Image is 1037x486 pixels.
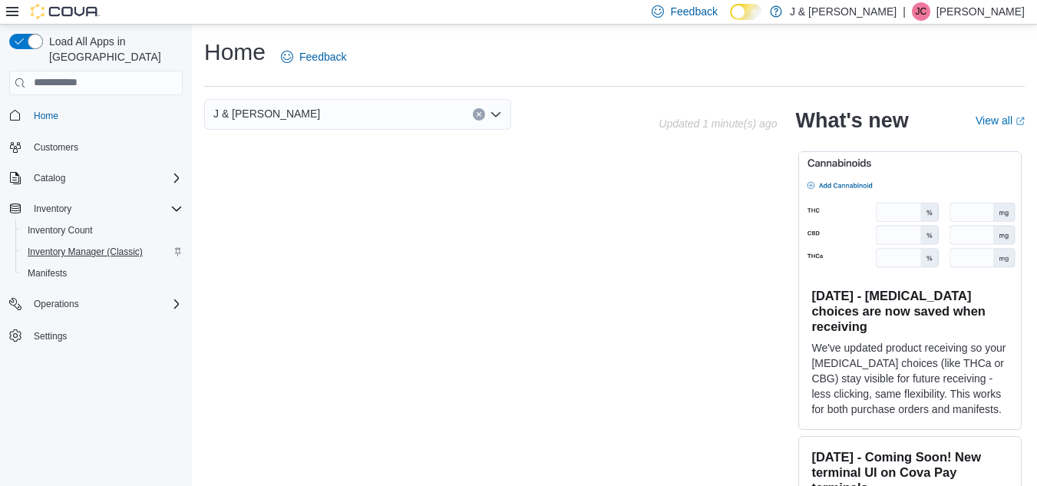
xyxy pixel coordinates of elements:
button: Open list of options [490,108,502,121]
button: Inventory [28,200,78,218]
span: Inventory [34,203,71,215]
button: Operations [28,295,85,313]
button: Operations [3,293,189,315]
span: Feedback [299,49,346,64]
span: Customers [34,141,78,154]
p: [PERSON_NAME] [936,2,1025,21]
span: Inventory Count [21,221,183,240]
button: Settings [3,324,189,346]
span: Manifests [21,264,183,283]
a: Settings [28,327,73,345]
button: Manifests [15,263,189,284]
span: Feedback [670,4,717,19]
span: Load All Apps in [GEOGRAPHIC_DATA] [43,34,183,64]
span: Settings [34,330,67,342]
img: Cova [31,4,100,19]
button: Catalog [3,167,189,189]
button: Inventory [3,198,189,220]
span: Inventory Manager (Classic) [21,243,183,261]
h3: [DATE] - [MEDICAL_DATA] choices are now saved when receiving [811,288,1009,334]
button: Catalog [28,169,71,187]
a: Manifests [21,264,73,283]
p: Updated 1 minute(s) ago [659,117,777,130]
button: Inventory Count [15,220,189,241]
a: Home [28,107,64,125]
span: Manifests [28,267,67,279]
span: Operations [34,298,79,310]
span: Operations [28,295,183,313]
span: Home [34,110,58,122]
span: Dark Mode [730,20,731,21]
nav: Complex example [9,98,183,387]
span: Customers [28,137,183,157]
p: We've updated product receiving so your [MEDICAL_DATA] choices (like THCa or CBG) stay visible fo... [811,340,1009,417]
span: Settings [28,326,183,345]
span: Catalog [28,169,183,187]
h2: What's new [795,108,908,133]
button: Inventory Manager (Classic) [15,241,189,263]
a: View allExternal link [976,114,1025,127]
input: Dark Mode [730,4,762,20]
div: Jared Cooney [912,2,930,21]
span: Inventory Manager (Classic) [28,246,143,258]
button: Home [3,104,189,127]
span: JC [916,2,927,21]
span: Catalog [34,172,65,184]
p: | [903,2,906,21]
p: J & [PERSON_NAME] [790,2,897,21]
svg: External link [1016,117,1025,126]
a: Inventory Manager (Classic) [21,243,149,261]
a: Inventory Count [21,221,99,240]
a: Customers [28,138,84,157]
h1: Home [204,37,266,68]
button: Customers [3,136,189,158]
span: Inventory Count [28,224,93,236]
button: Clear input [473,108,485,121]
span: Inventory [28,200,183,218]
a: Feedback [275,41,352,72]
span: J & [PERSON_NAME] [213,104,320,123]
span: Home [28,106,183,125]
